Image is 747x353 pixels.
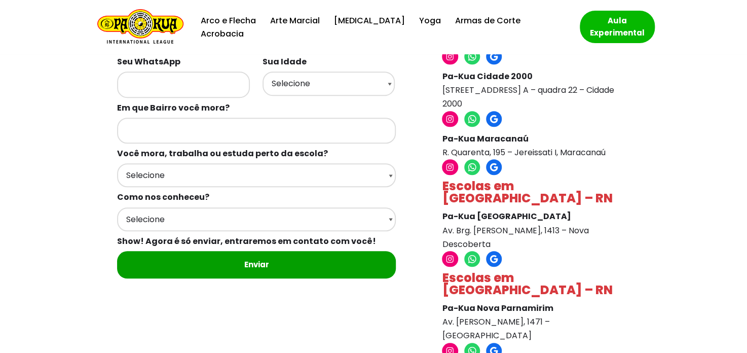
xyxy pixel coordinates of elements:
[117,235,376,247] b: Show! Agora é só enviar, entraremos em contato com você!
[117,102,230,114] b: Em que Bairro você mora?
[455,14,520,27] a: Armas de Corte
[201,27,244,41] a: Acrobacia
[117,251,396,278] input: Enviar
[442,69,624,111] p: [STREET_ADDRESS] A – quadra 22 – Cidade 2000
[117,56,180,67] b: Seu WhatsApp
[199,14,565,41] div: Menu primário
[442,132,624,159] p: R. Quarenta, 195 – Jereissati I, Maracanaú
[442,272,624,296] h4: Escolas em [GEOGRAPHIC_DATA] – RN
[201,14,256,27] a: Arco e Flecha
[270,14,320,27] a: Arte Marcial
[442,301,624,343] p: Av. [PERSON_NAME], 1471 – [GEOGRAPHIC_DATA]
[442,302,553,314] strong: Pa-Kua Nova Parnamirim
[580,11,655,43] a: Aula Experimental
[334,14,405,27] a: [MEDICAL_DATA]
[442,133,528,145] strong: Pa-Kua Maracanaú
[419,14,441,27] a: Yoga
[117,148,328,159] b: Você mora, trabalha ou estuda perto da escola?
[442,180,624,204] h4: Escolas em [GEOGRAPHIC_DATA] – RN
[263,56,307,67] b: Sua Idade
[442,210,571,222] strong: Pa-Kua [GEOGRAPHIC_DATA]
[92,9,183,45] a: Escola de Conhecimentos Orientais Pa-Kua Uma escola para toda família
[442,209,624,251] p: Av. Brg. [PERSON_NAME], 1413 – Nova Descoberta
[117,191,209,203] b: Como nos conheceu?
[442,70,532,82] strong: Pa-Kua Cidade 2000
